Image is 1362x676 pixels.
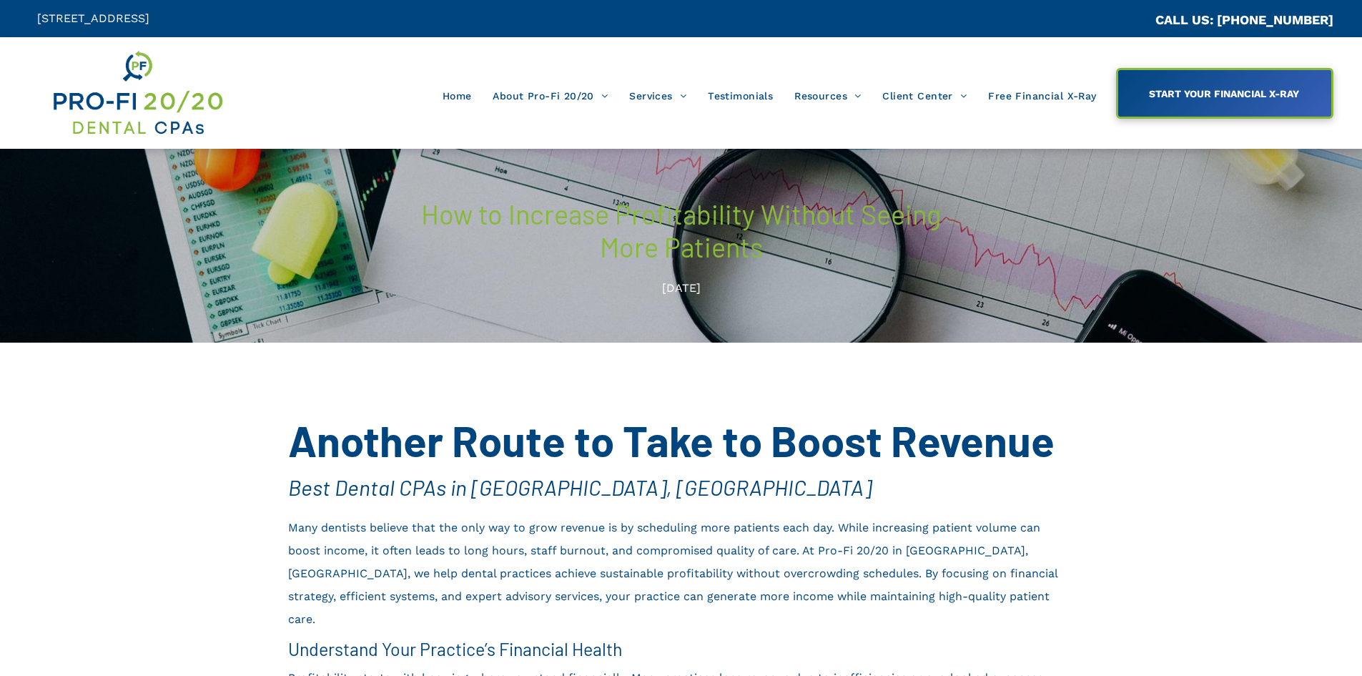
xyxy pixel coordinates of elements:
[415,196,947,265] h3: How to Increase Profitability Without Seeing More Patients
[37,11,149,25] span: [STREET_ADDRESS]
[415,275,947,301] div: [DATE]
[1144,81,1304,107] span: START YOUR FINANCIAL X-RAY
[977,82,1107,109] a: Free Financial X-Ray
[288,474,872,500] span: Best Dental CPAs in [GEOGRAPHIC_DATA], [GEOGRAPHIC_DATA]
[1116,68,1333,119] a: START YOUR FINANCIAL X-RAY
[288,521,1057,626] span: Many dentists believe that the only way to grow revenue is by scheduling more patients each day. ...
[618,82,697,109] a: Services
[697,82,784,109] a: Testimonials
[1155,12,1333,27] a: CALL US: [PHONE_NUMBER]
[288,414,1055,466] span: Another Route to Take to Boost Revenue
[432,82,483,109] a: Home
[482,82,618,109] a: About Pro-Fi 20/20
[1095,14,1155,27] span: CA::CALLC
[51,48,224,138] img: Get Dental CPA Consulting, Bookkeeping, & Bank Loans
[288,638,622,660] span: Understand Your Practice’s Financial Health
[872,82,977,109] a: Client Center
[784,82,872,109] a: Resources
